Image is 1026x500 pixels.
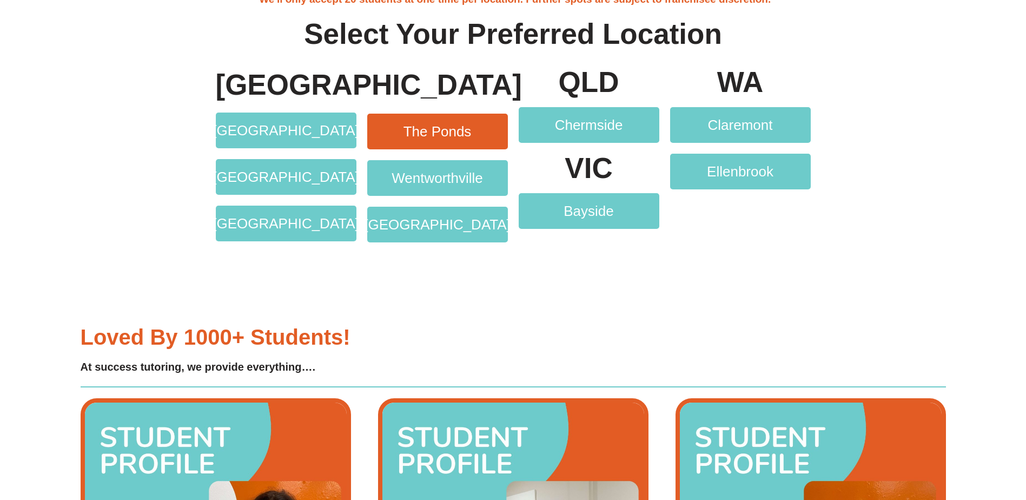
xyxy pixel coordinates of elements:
[81,326,505,348] h3: Loved by 1000+ students!
[213,170,359,184] span: [GEOGRAPHIC_DATA]
[403,124,472,139] span: The Ponds
[555,118,623,132] span: Chermside
[708,118,773,132] span: Claremont
[81,359,505,376] h4: At success tutoring, we provide everything….
[846,378,1026,500] iframe: Chat Widget
[519,193,659,229] a: Bayside
[216,206,356,241] a: [GEOGRAPHIC_DATA]
[564,204,614,218] span: Bayside
[519,154,659,182] p: VIC
[367,114,508,149] a: The Ponds
[216,113,356,148] a: [GEOGRAPHIC_DATA]
[367,160,508,196] a: Wentworthville
[364,218,511,232] span: [GEOGRAPHIC_DATA]
[519,68,659,96] p: QLD
[519,107,659,143] a: Chermside
[304,18,722,50] b: Select Your Preferred Location
[216,159,356,195] a: [GEOGRAPHIC_DATA]
[670,107,811,143] a: Claremont
[216,68,356,102] h4: [GEOGRAPHIC_DATA]
[367,207,508,242] a: [GEOGRAPHIC_DATA]
[670,68,811,96] p: WA
[707,165,773,179] span: Ellenbrook
[213,216,359,231] span: [GEOGRAPHIC_DATA]
[392,171,483,185] span: Wentworthville
[213,123,359,137] span: [GEOGRAPHIC_DATA]
[670,154,811,189] a: Ellenbrook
